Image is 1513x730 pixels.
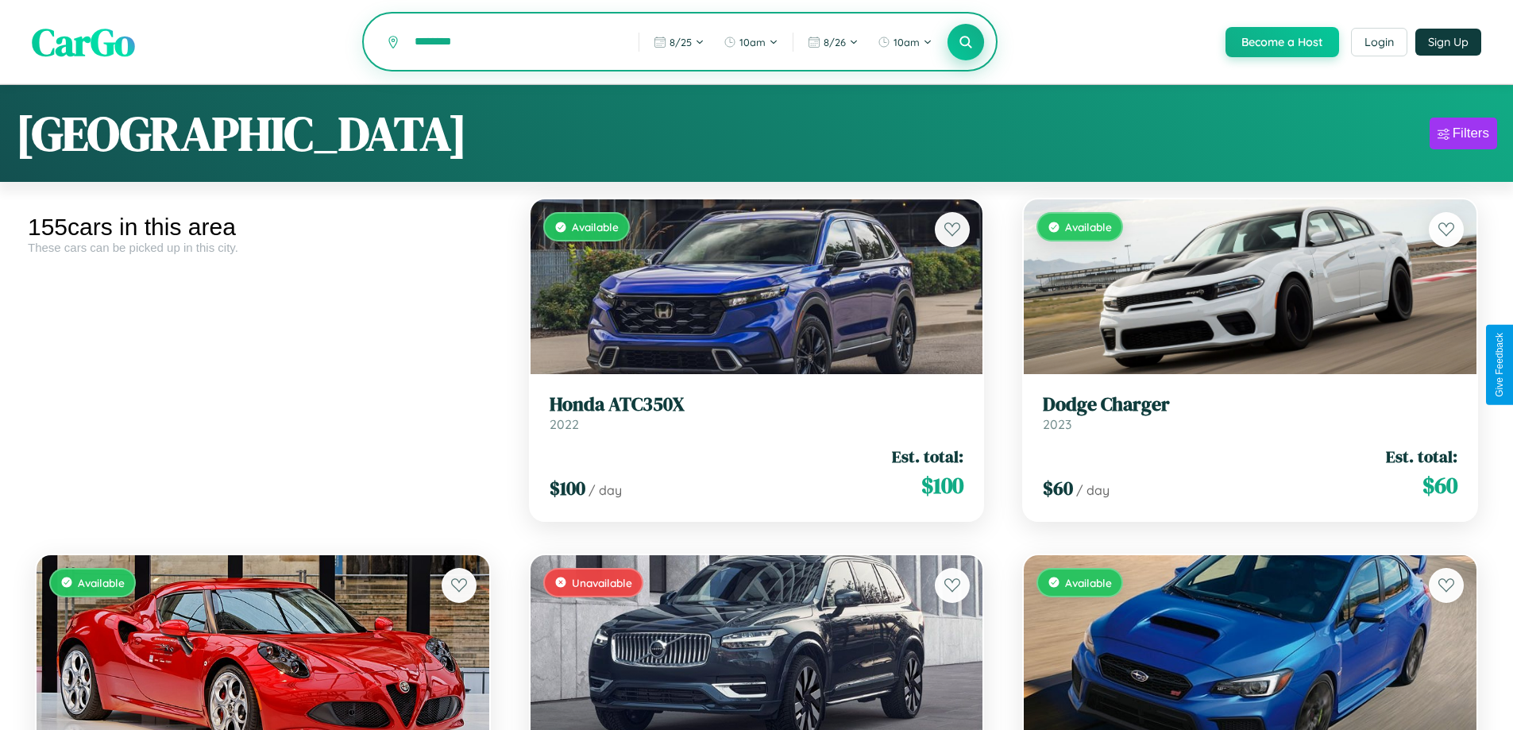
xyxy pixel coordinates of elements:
span: CarGo [32,16,135,68]
span: Est. total: [892,445,963,468]
span: $ 100 [921,469,963,501]
span: 10am [894,36,920,48]
span: $ 100 [550,475,585,501]
button: 10am [716,29,786,55]
button: Filters [1430,118,1497,149]
div: 155 cars in this area [28,214,498,241]
a: Dodge Charger2023 [1043,393,1457,432]
span: 8 / 25 [670,36,692,48]
span: Available [1065,220,1112,234]
div: These cars can be picked up in this city. [28,241,498,254]
span: Available [78,576,125,589]
h1: [GEOGRAPHIC_DATA] [16,101,467,166]
h3: Dodge Charger [1043,393,1457,416]
button: Sign Up [1415,29,1481,56]
button: Become a Host [1225,27,1339,57]
a: Honda ATC350X2022 [550,393,964,432]
span: 2023 [1043,416,1071,432]
span: Available [1065,576,1112,589]
span: Est. total: [1386,445,1457,468]
span: Available [572,220,619,234]
div: Give Feedback [1494,333,1505,397]
button: 8/25 [646,29,712,55]
span: 2022 [550,416,579,432]
button: 10am [870,29,940,55]
span: / day [589,482,622,498]
span: $ 60 [1043,475,1073,501]
span: 8 / 26 [824,36,846,48]
div: Filters [1453,126,1489,141]
span: Unavailable [572,576,632,589]
span: / day [1076,482,1110,498]
h3: Honda ATC350X [550,393,964,416]
button: Login [1351,28,1407,56]
span: 10am [739,36,766,48]
button: 8/26 [800,29,867,55]
span: $ 60 [1422,469,1457,501]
